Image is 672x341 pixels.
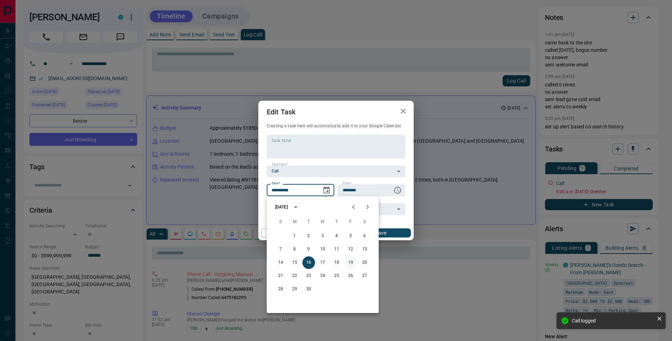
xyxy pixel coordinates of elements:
h2: Edit Task [258,101,304,123]
label: Date [272,181,280,186]
button: 2 [302,230,315,242]
button: calendar view is open, switch to year view [290,201,302,213]
button: 13 [358,243,371,256]
button: 7 [274,243,287,256]
span: Tuesday [302,215,315,229]
button: 10 [316,243,329,256]
button: 27 [358,270,371,282]
button: 20 [358,256,371,269]
button: 4 [330,230,343,242]
button: 28 [274,283,287,296]
button: Cancel [261,228,321,237]
div: Call [267,165,405,177]
button: 24 [316,270,329,282]
button: 30 [302,283,315,296]
p: Creating a task here will automatically add it to your Google Calendar. [267,123,405,129]
button: 9 [302,243,315,256]
button: Choose time, selected time is 6:00 AM [391,183,405,197]
span: Friday [344,215,357,229]
span: Monday [288,215,301,229]
button: 16 [302,256,315,269]
button: 23 [302,270,315,282]
button: Choose date, selected date is Sep 16, 2025 [320,183,334,197]
button: 1 [288,230,301,242]
button: 11 [330,243,343,256]
button: 22 [288,270,301,282]
button: 21 [274,270,287,282]
div: [DATE] [275,204,288,210]
button: 14 [274,256,287,269]
button: 26 [344,270,357,282]
button: 12 [344,243,357,256]
button: Previous month [346,200,360,214]
span: Sunday [274,215,287,229]
button: 25 [330,270,343,282]
button: 8 [288,243,301,256]
button: Next month [360,200,374,214]
button: 3 [316,230,329,242]
button: 29 [288,283,301,296]
div: Call logged [572,318,654,324]
span: Wednesday [316,215,329,229]
button: 5 [344,230,357,242]
button: Save [351,228,411,237]
span: Saturday [358,215,371,229]
label: Task Type [272,162,288,167]
button: 18 [330,256,343,269]
span: Thursday [330,215,343,229]
button: 6 [358,230,371,242]
label: Time [343,181,352,186]
button: 15 [288,256,301,269]
button: 19 [344,256,357,269]
button: 17 [316,256,329,269]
